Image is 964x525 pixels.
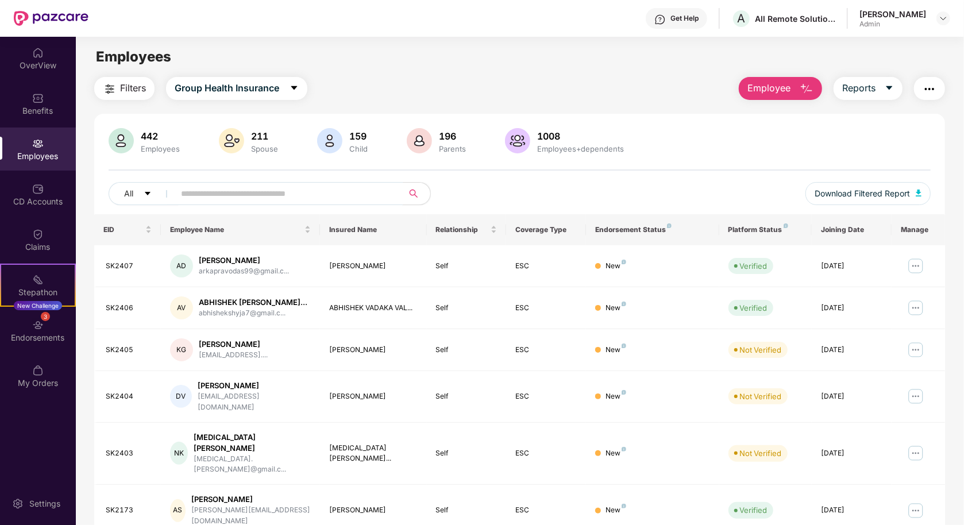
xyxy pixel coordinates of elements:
img: manageButton [907,299,925,317]
button: Download Filtered Report [805,182,931,205]
div: arkapravodas99@gmail.c... [199,266,289,277]
span: Group Health Insurance [175,81,279,95]
img: svg+xml;base64,PHN2ZyB4bWxucz0iaHR0cDovL3d3dy53My5vcmcvMjAwMC9zdmciIHdpZHRoPSI4IiBoZWlnaHQ9IjgiIH... [622,343,626,348]
span: Relationship [436,225,489,234]
div: SK2405 [106,345,152,356]
div: SK2403 [106,448,152,459]
div: [MEDICAL_DATA][PERSON_NAME]... [329,443,417,465]
button: Filters [94,77,155,100]
div: 211 [249,130,280,142]
div: Self [436,505,498,516]
img: svg+xml;base64,PHN2ZyB4bWxucz0iaHR0cDovL3d3dy53My5vcmcvMjAwMC9zdmciIHdpZHRoPSI4IiBoZWlnaHQ9IjgiIH... [622,260,626,264]
div: Not Verified [740,391,782,402]
img: svg+xml;base64,PHN2ZyBpZD0iU2V0dGluZy0yMHgyMCIgeG1sbnM9Imh0dHA6Ly93d3cudzMub3JnLzIwMDAvc3ZnIiB3aW... [12,498,24,509]
div: ABHISHEK [PERSON_NAME]... [199,297,307,308]
div: [DATE] [821,505,882,516]
span: caret-down [290,83,299,94]
img: svg+xml;base64,PHN2ZyBpZD0iSGVscC0zMngzMiIgeG1sbnM9Imh0dHA6Ly93d3cudzMub3JnLzIwMDAvc3ZnIiB3aWR0aD... [654,14,666,25]
div: New [606,261,626,272]
th: Employee Name [161,214,321,245]
div: Self [436,448,498,459]
div: New Challenge [14,301,62,310]
div: Platform Status [728,225,803,234]
span: Reports [842,81,876,95]
img: svg+xml;base64,PHN2ZyBpZD0iQ0RfQWNjb3VudHMiIGRhdGEtbmFtZT0iQ0QgQWNjb3VudHMiIHhtbG5zPSJodHRwOi8vd3... [32,183,44,195]
button: Group Health Insurancecaret-down [166,77,307,100]
div: New [606,448,626,459]
div: [PERSON_NAME] [198,380,311,391]
div: KG [170,338,193,361]
img: svg+xml;base64,PHN2ZyB4bWxucz0iaHR0cDovL3d3dy53My5vcmcvMjAwMC9zdmciIHhtbG5zOnhsaW5rPSJodHRwOi8vd3... [219,128,244,153]
div: AV [170,296,193,319]
div: Employees+dependents [535,144,626,153]
img: manageButton [907,501,925,520]
span: Employees [96,48,171,65]
span: search [402,189,425,198]
span: Employee Name [170,225,303,234]
div: AD [170,254,193,277]
div: ESC [515,391,577,402]
div: Child [347,144,370,153]
img: svg+xml;base64,PHN2ZyB4bWxucz0iaHR0cDovL3d3dy53My5vcmcvMjAwMC9zdmciIHdpZHRoPSI4IiBoZWlnaHQ9IjgiIH... [784,223,788,228]
img: manageButton [907,387,925,406]
div: Spouse [249,144,280,153]
img: svg+xml;base64,PHN2ZyB4bWxucz0iaHR0cDovL3d3dy53My5vcmcvMjAwMC9zdmciIHdpZHRoPSIyNCIgaGVpZ2h0PSIyNC... [923,82,936,96]
img: svg+xml;base64,PHN2ZyB4bWxucz0iaHR0cDovL3d3dy53My5vcmcvMjAwMC9zdmciIHhtbG5zOnhsaW5rPSJodHRwOi8vd3... [916,190,921,196]
div: [MEDICAL_DATA].[PERSON_NAME]@gmail.c... [194,454,311,476]
div: [PERSON_NAME] [191,494,311,505]
div: Admin [859,20,926,29]
img: manageButton [907,341,925,359]
div: Settings [26,498,64,509]
div: All Remote Solutions Private Limited [755,13,835,24]
div: Self [436,261,498,272]
div: NK [170,442,188,465]
th: Joining Date [812,214,892,245]
div: [EMAIL_ADDRESS][DOMAIN_NAME] [198,391,311,413]
div: Self [436,303,498,314]
button: Employee [739,77,822,100]
img: svg+xml;base64,PHN2ZyB4bWxucz0iaHR0cDovL3d3dy53My5vcmcvMjAwMC9zdmciIHhtbG5zOnhsaW5rPSJodHRwOi8vd3... [317,128,342,153]
span: Download Filtered Report [815,187,910,200]
span: All [124,187,133,200]
div: 3 [41,312,50,321]
img: svg+xml;base64,PHN2ZyB4bWxucz0iaHR0cDovL3d3dy53My5vcmcvMjAwMC9zdmciIHhtbG5zOnhsaW5rPSJodHRwOi8vd3... [800,82,813,96]
img: svg+xml;base64,PHN2ZyB4bWxucz0iaHR0cDovL3d3dy53My5vcmcvMjAwMC9zdmciIHdpZHRoPSIyMSIgaGVpZ2h0PSIyMC... [32,274,44,285]
div: [DATE] [821,345,882,356]
div: Self [436,345,498,356]
div: 159 [347,130,370,142]
img: svg+xml;base64,PHN2ZyB4bWxucz0iaHR0cDovL3d3dy53My5vcmcvMjAwMC9zdmciIHdpZHRoPSI4IiBoZWlnaHQ9IjgiIH... [622,504,626,508]
div: SK2407 [106,261,152,272]
div: Verified [740,302,768,314]
img: svg+xml;base64,PHN2ZyBpZD0iRW5kb3JzZW1lbnRzIiB4bWxucz0iaHR0cDovL3d3dy53My5vcmcvMjAwMC9zdmciIHdpZH... [32,319,44,331]
img: svg+xml;base64,PHN2ZyBpZD0iSG9tZSIgeG1sbnM9Imh0dHA6Ly93d3cudzMub3JnLzIwMDAvc3ZnIiB3aWR0aD0iMjAiIG... [32,47,44,59]
div: [EMAIL_ADDRESS].... [199,350,268,361]
div: [MEDICAL_DATA][PERSON_NAME] [194,432,311,454]
div: [PERSON_NAME] [329,345,417,356]
span: EID [103,225,143,234]
div: [DATE] [821,391,882,402]
img: svg+xml;base64,PHN2ZyBpZD0iQmVuZWZpdHMiIHhtbG5zPSJodHRwOi8vd3d3LnczLm9yZy8yMDAwL3N2ZyIgd2lkdGg9Ij... [32,92,44,104]
img: svg+xml;base64,PHN2ZyB4bWxucz0iaHR0cDovL3d3dy53My5vcmcvMjAwMC9zdmciIHdpZHRoPSI4IiBoZWlnaHQ9IjgiIH... [622,302,626,306]
img: svg+xml;base64,PHN2ZyBpZD0iRW1wbG95ZWVzIiB4bWxucz0iaHR0cDovL3d3dy53My5vcmcvMjAwMC9zdmciIHdpZHRoPS... [32,138,44,149]
div: Not Verified [740,344,782,356]
div: abhishekshyja7@gmail.c... [199,308,307,319]
button: Reportscaret-down [834,77,903,100]
img: svg+xml;base64,PHN2ZyBpZD0iRHJvcGRvd24tMzJ4MzIiIHhtbG5zPSJodHRwOi8vd3d3LnczLm9yZy8yMDAwL3N2ZyIgd2... [939,14,948,23]
button: search [402,182,431,205]
div: ABHISHEK VADAKA VAL... [329,303,417,314]
div: [PERSON_NAME] [199,255,289,266]
img: svg+xml;base64,PHN2ZyB4bWxucz0iaHR0cDovL3d3dy53My5vcmcvMjAwMC9zdmciIHdpZHRoPSI4IiBoZWlnaHQ9IjgiIH... [667,223,672,228]
div: Self [436,391,498,402]
div: New [606,303,626,314]
span: Filters [120,81,146,95]
th: Manage [892,214,945,245]
div: New [606,345,626,356]
div: [PERSON_NAME] [329,261,417,272]
div: [DATE] [821,261,882,272]
img: manageButton [907,257,925,275]
div: Not Verified [740,447,782,459]
div: ESC [515,448,577,459]
div: ESC [515,303,577,314]
div: 196 [437,130,468,142]
div: ESC [515,261,577,272]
